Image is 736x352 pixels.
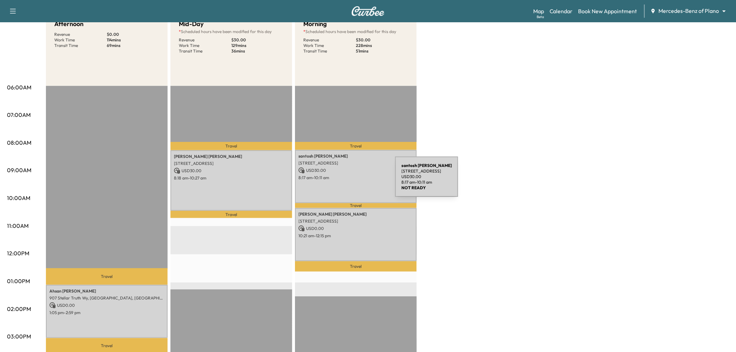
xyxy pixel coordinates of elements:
[231,48,284,54] p: 36 mins
[49,295,164,301] p: 907 Stellar Truth Wy, [GEOGRAPHIC_DATA], [GEOGRAPHIC_DATA], [GEOGRAPHIC_DATA]
[7,194,30,202] p: 10:00AM
[179,43,231,48] p: Work Time
[49,302,164,309] p: USD 0.00
[54,37,107,43] p: Work Time
[107,37,159,43] p: 114 mins
[303,48,356,54] p: Transit Time
[179,37,231,43] p: Revenue
[7,332,31,341] p: 03:00PM
[54,32,107,37] p: Revenue
[231,43,284,48] p: 129 mins
[533,7,544,15] a: MapBeta
[298,211,413,217] p: [PERSON_NAME] [PERSON_NAME]
[659,7,719,15] span: Mercedes-Benz of Plano
[550,7,573,15] a: Calendar
[49,288,164,294] p: Ahsan [PERSON_NAME]
[174,161,289,166] p: [STREET_ADDRESS]
[7,305,31,313] p: 02:00PM
[54,43,107,48] p: Transit Time
[7,222,29,230] p: 11:00AM
[303,43,356,48] p: Work Time
[356,48,408,54] p: 51 mins
[295,142,417,150] p: Travel
[401,163,452,168] b: santosh [PERSON_NAME]
[7,111,31,119] p: 07:00AM
[107,32,159,37] p: $ 0.00
[298,233,413,239] p: 10:21 am - 12:15 pm
[537,14,544,19] div: Beta
[7,83,31,91] p: 06:00AM
[179,29,284,34] p: Scheduled hours have been modified for this day
[170,142,292,150] p: Travel
[351,6,385,16] img: Curbee Logo
[179,19,203,29] h5: Mid-Day
[46,268,168,285] p: Travel
[49,310,164,315] p: 1:05 pm - 2:59 pm
[7,138,31,147] p: 08:00AM
[298,153,413,159] p: santosh [PERSON_NAME]
[356,37,408,43] p: $ 30.00
[298,167,413,174] p: USD 30.00
[295,203,417,208] p: Travel
[303,37,356,43] p: Revenue
[170,211,292,218] p: Travel
[401,174,452,179] p: USD 30.00
[7,166,31,174] p: 09:00AM
[179,48,231,54] p: Transit Time
[303,19,327,29] h5: Morning
[401,179,452,185] p: 8:17 am - 10:11 am
[298,160,413,166] p: [STREET_ADDRESS]
[54,19,83,29] h5: Afternoon
[298,175,413,181] p: 8:17 am - 10:11 am
[401,168,452,174] p: [STREET_ADDRESS]
[295,261,417,272] p: Travel
[578,7,637,15] a: Book New Appointment
[298,218,413,224] p: [STREET_ADDRESS]
[401,185,426,190] b: NOT READY
[303,29,408,34] p: Scheduled hours have been modified for this day
[298,225,413,232] p: USD 0.00
[107,43,159,48] p: 69 mins
[174,154,289,159] p: [PERSON_NAME] [PERSON_NAME]
[231,37,284,43] p: $ 30.00
[7,249,29,257] p: 12:00PM
[174,168,289,174] p: USD 30.00
[356,43,408,48] p: 228 mins
[174,175,289,181] p: 8:18 am - 10:27 am
[7,277,30,285] p: 01:00PM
